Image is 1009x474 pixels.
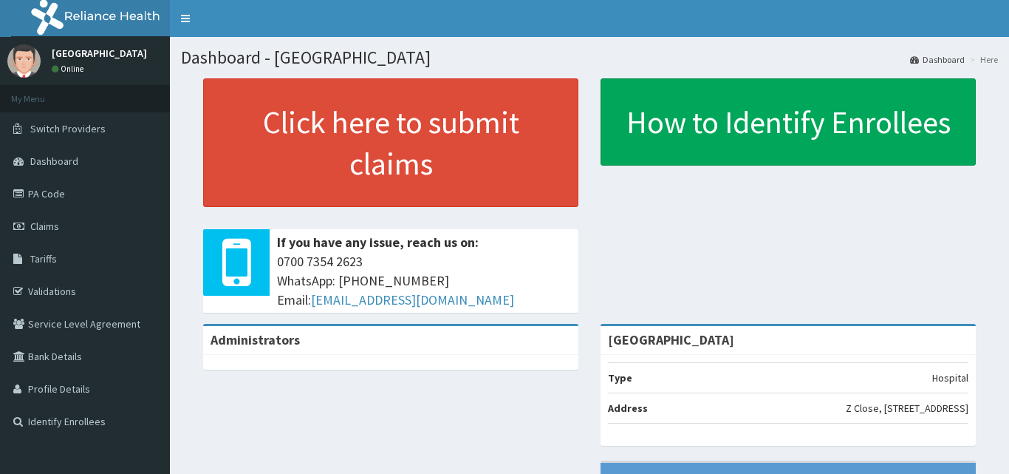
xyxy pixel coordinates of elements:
a: Online [52,64,87,74]
p: Hospital [932,370,968,385]
b: Administrators [211,331,300,348]
b: Type [608,371,632,385]
a: How to Identify Enrollees [601,78,976,166]
h1: Dashboard - [GEOGRAPHIC_DATA] [181,48,998,67]
span: Switch Providers [30,122,106,135]
span: Dashboard [30,155,78,168]
a: [EMAIL_ADDRESS][DOMAIN_NAME] [311,291,514,308]
strong: [GEOGRAPHIC_DATA] [608,331,734,348]
img: User Image [7,44,41,78]
a: Click here to submit claims [203,78,578,207]
span: Tariffs [30,252,57,265]
p: [GEOGRAPHIC_DATA] [52,48,147,58]
b: If you have any issue, reach us on: [277,234,479,251]
li: Here [966,53,998,66]
span: 0700 7354 2623 WhatsApp: [PHONE_NUMBER] Email: [277,252,571,309]
p: Z Close, [STREET_ADDRESS] [846,401,968,416]
b: Address [608,402,648,415]
a: Dashboard [910,53,965,66]
span: Claims [30,220,59,233]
